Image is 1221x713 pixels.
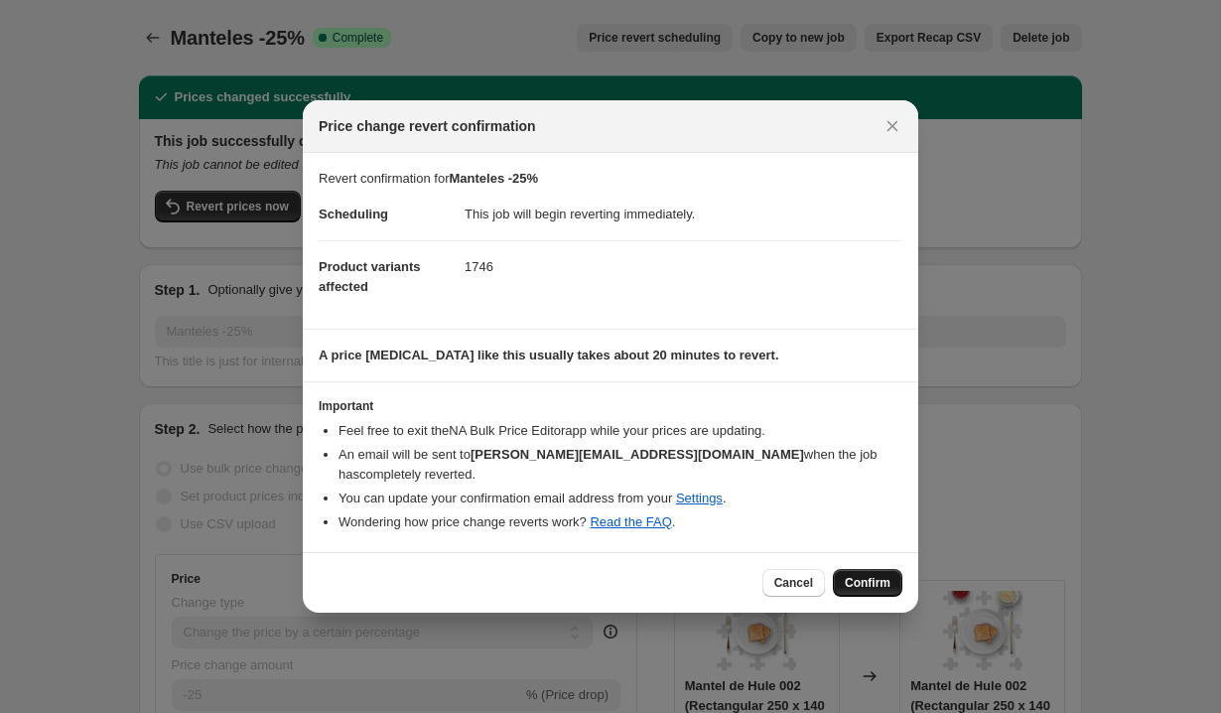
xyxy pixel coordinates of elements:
li: Wondering how price change reverts work? . [339,512,902,532]
span: Price change revert confirmation [319,116,536,136]
button: Close [879,112,906,140]
a: Settings [676,491,723,505]
li: An email will be sent to when the job has completely reverted . [339,445,902,485]
dd: 1746 [465,240,902,293]
button: Confirm [833,569,902,597]
dd: This job will begin reverting immediately. [465,189,902,240]
h3: Important [319,398,902,414]
span: Product variants affected [319,259,421,294]
button: Cancel [762,569,825,597]
span: Scheduling [319,207,388,221]
span: Cancel [774,575,813,591]
li: Feel free to exit the NA Bulk Price Editor app while your prices are updating. [339,421,902,441]
p: Revert confirmation for [319,169,902,189]
li: You can update your confirmation email address from your . [339,489,902,508]
b: [PERSON_NAME][EMAIL_ADDRESS][DOMAIN_NAME] [471,447,804,462]
b: Manteles -25% [450,171,539,186]
b: A price [MEDICAL_DATA] like this usually takes about 20 minutes to revert. [319,348,779,362]
span: Confirm [845,575,890,591]
a: Read the FAQ [590,514,671,529]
